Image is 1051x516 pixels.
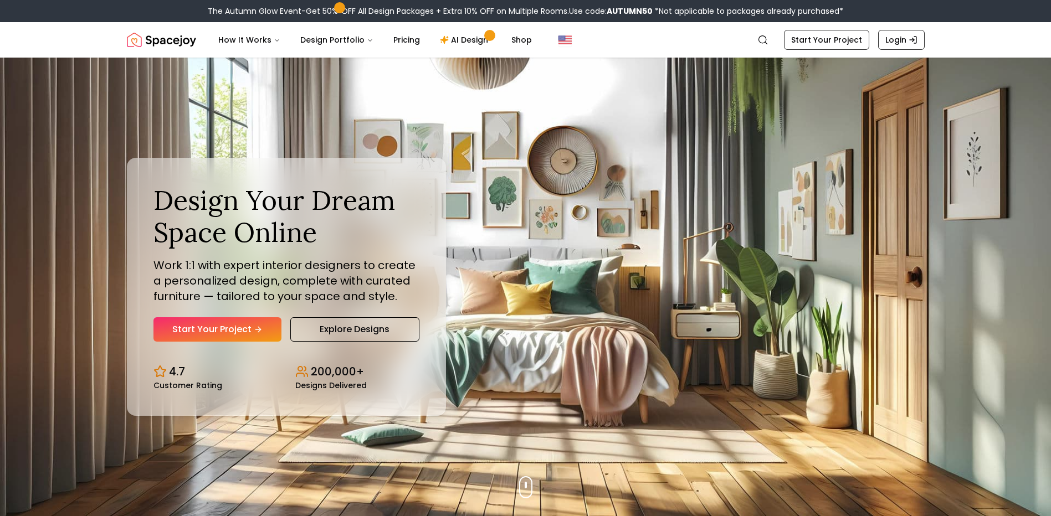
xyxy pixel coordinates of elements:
[127,22,925,58] nav: Global
[558,33,572,47] img: United States
[784,30,869,50] a: Start Your Project
[384,29,429,51] a: Pricing
[569,6,653,17] span: Use code:
[503,29,541,51] a: Shop
[291,29,382,51] button: Design Portfolio
[153,381,222,389] small: Customer Rating
[653,6,843,17] span: *Not applicable to packages already purchased*
[295,381,367,389] small: Designs Delivered
[127,29,196,51] img: Spacejoy Logo
[153,184,419,248] h1: Design Your Dream Space Online
[878,30,925,50] a: Login
[209,29,541,51] nav: Main
[290,317,419,342] a: Explore Designs
[209,29,289,51] button: How It Works
[607,6,653,17] b: AUTUMN50
[169,364,185,379] p: 4.7
[127,29,196,51] a: Spacejoy
[431,29,500,51] a: AI Design
[153,257,419,304] p: Work 1:1 with expert interior designers to create a personalized design, complete with curated fu...
[311,364,364,379] p: 200,000+
[153,355,419,389] div: Design stats
[153,317,281,342] a: Start Your Project
[208,6,843,17] div: The Autumn Glow Event-Get 50% OFF All Design Packages + Extra 10% OFF on Multiple Rooms.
